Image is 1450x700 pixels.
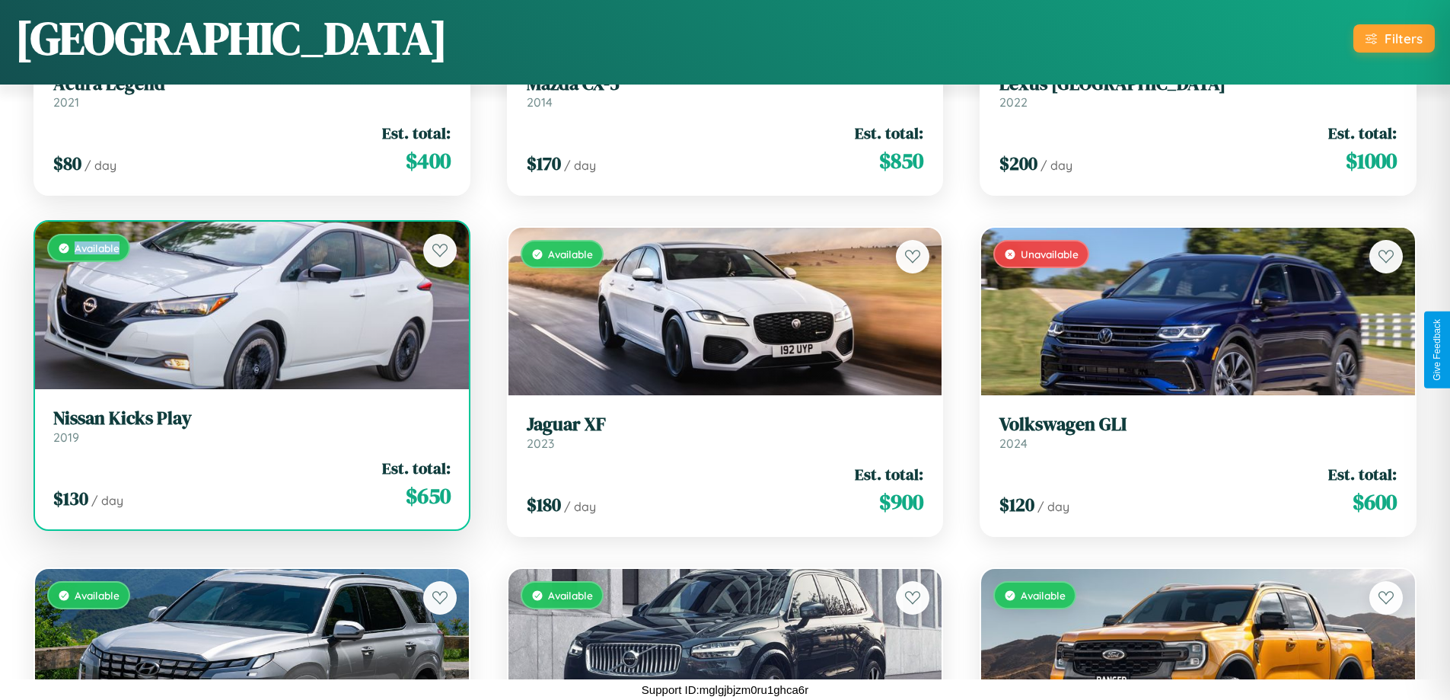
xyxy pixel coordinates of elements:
[527,436,554,451] span: 2023
[53,486,88,511] span: $ 130
[879,145,923,176] span: $ 850
[999,73,1397,95] h3: Lexus [GEOGRAPHIC_DATA]
[1346,145,1397,176] span: $ 1000
[527,414,924,436] h3: Jaguar XF
[527,94,553,110] span: 2014
[879,487,923,517] span: $ 900
[75,241,120,254] span: Available
[1353,487,1397,517] span: $ 600
[999,94,1028,110] span: 2022
[1037,499,1069,514] span: / day
[1385,30,1423,46] div: Filters
[406,145,451,176] span: $ 400
[53,94,79,110] span: 2021
[548,248,593,261] span: Available
[53,408,451,445] a: Nissan Kicks Play2019
[53,430,79,445] span: 2019
[53,151,81,176] span: $ 80
[564,158,596,173] span: / day
[564,499,596,514] span: / day
[999,414,1397,451] a: Volkswagen GLI2024
[382,122,451,144] span: Est. total:
[527,492,561,517] span: $ 180
[91,493,123,508] span: / day
[999,151,1037,176] span: $ 200
[999,436,1028,451] span: 2024
[53,408,451,430] h3: Nissan Kicks Play
[1432,319,1442,381] div: Give Feedback
[1328,122,1397,144] span: Est. total:
[527,151,561,176] span: $ 170
[855,122,923,144] span: Est. total:
[999,73,1397,110] a: Lexus [GEOGRAPHIC_DATA]2022
[1353,24,1435,53] button: Filters
[548,589,593,602] span: Available
[1021,248,1079,261] span: Unavailable
[53,73,451,110] a: Acura Legend2021
[527,73,924,110] a: Mazda CX-52014
[382,457,451,479] span: Est. total:
[75,589,120,602] span: Available
[1328,463,1397,485] span: Est. total:
[999,492,1034,517] span: $ 120
[406,481,451,511] span: $ 650
[1021,589,1066,602] span: Available
[527,414,924,451] a: Jaguar XF2023
[1040,158,1072,173] span: / day
[15,7,448,69] h1: [GEOGRAPHIC_DATA]
[855,463,923,485] span: Est. total:
[999,414,1397,436] h3: Volkswagen GLI
[84,158,116,173] span: / day
[642,679,808,700] p: Support ID: mglgjbjzm0ru1ghca6r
